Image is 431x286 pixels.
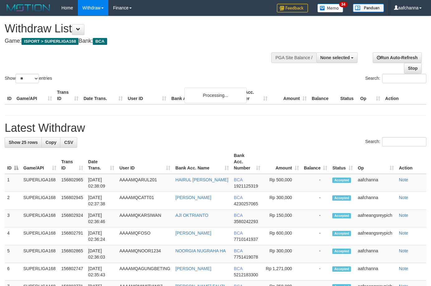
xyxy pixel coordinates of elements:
td: AAAAMQAGUNGBETING [117,263,173,281]
td: [DATE] 02:36:24 [86,227,117,245]
th: Game/API: activate to sort column ascending [21,150,59,174]
td: 156802945 [59,192,86,210]
span: None selected [320,55,350,60]
span: Show 25 rows [9,140,38,145]
span: BCA [234,231,243,236]
span: ISPORT > SUPERLIGA168 [21,38,78,45]
span: Accepted [332,213,351,218]
a: Show 25 rows [5,137,42,148]
td: 5 [5,245,21,263]
td: 6 [5,263,21,281]
a: Note [399,266,408,271]
a: Copy [41,137,60,148]
th: Game/API [14,87,54,104]
td: Rp 300,000 [263,245,301,263]
td: SUPERLIGA168 [21,263,59,281]
a: CSV [60,137,77,148]
td: - [301,227,330,245]
img: panduan.png [353,4,384,12]
span: BCA [234,248,243,253]
th: ID: activate to sort column descending [5,150,21,174]
th: Balance [309,87,338,104]
a: HAIRUL [PERSON_NAME] [175,177,228,182]
td: SUPERLIGA168 [21,245,59,263]
img: Feedback.jpg [277,4,308,12]
td: 156802791 [59,227,86,245]
span: Copy 3580242293 to clipboard [234,219,258,224]
th: Trans ID: activate to sort column ascending [59,150,86,174]
h4: Game: Bank: [5,38,281,44]
a: AJI OKTRIANTO [175,213,208,218]
th: User ID: activate to sort column ascending [117,150,173,174]
th: Trans ID [54,87,81,104]
img: Button%20Memo.svg [317,4,343,12]
td: aafchanna [355,245,396,263]
span: Copy 7751419078 to clipboard [234,255,258,260]
label: Show entries [5,74,52,83]
td: Rp 500,000 [263,174,301,192]
th: Amount: activate to sort column ascending [263,150,301,174]
select: Showentries [16,74,39,83]
span: BCA [234,177,243,182]
a: Run Auto-Refresh [373,52,422,63]
td: 156802865 [59,245,86,263]
td: aafneangsreypich [355,210,396,227]
th: Balance: activate to sort column ascending [301,150,330,174]
a: [PERSON_NAME] [175,231,211,236]
div: Processing... [184,88,247,103]
th: Status: activate to sort column ascending [330,150,355,174]
td: 1 [5,174,21,192]
th: Status [338,87,358,104]
th: Date Trans. [81,87,125,104]
span: Copy 7710141937 to clipboard [234,237,258,242]
td: 156802965 [59,174,86,192]
td: [DATE] 02:36:46 [86,210,117,227]
td: - [301,263,330,281]
th: Bank Acc. Name [169,87,230,104]
td: 156802924 [59,210,86,227]
td: 4 [5,227,21,245]
td: Rp 600,000 [263,227,301,245]
td: SUPERLIGA168 [21,227,59,245]
span: BCA [234,195,243,200]
a: NOORGIA NUGRAHA HA [175,248,226,253]
th: User ID [125,87,169,104]
span: BCA [234,266,243,271]
td: SUPERLIGA168 [21,174,59,192]
td: Rp 300,000 [263,192,301,210]
td: AAAAMQARUL201 [117,174,173,192]
td: - [301,210,330,227]
th: Action [383,87,426,104]
td: - [301,192,330,210]
span: Accepted [332,178,351,183]
a: Note [399,177,408,182]
a: Note [399,195,408,200]
td: aafneangsreypich [355,227,396,245]
span: Copy [45,140,56,145]
th: Bank Acc. Name: activate to sort column ascending [173,150,231,174]
td: 3 [5,210,21,227]
span: Accepted [332,231,351,236]
span: Copy 5212183300 to clipboard [234,272,258,277]
td: aafchanna [355,263,396,281]
td: Rp 150,000 [263,210,301,227]
td: [DATE] 02:38:09 [86,174,117,192]
td: AAAAMQKARSIWAN [117,210,173,227]
td: [DATE] 02:37:38 [86,192,117,210]
label: Search: [365,137,426,146]
span: BCA [234,213,243,218]
th: Amount [270,87,309,104]
td: Rp 1,271,000 [263,263,301,281]
a: [PERSON_NAME] [175,195,211,200]
a: [PERSON_NAME] [175,266,211,271]
td: 156802747 [59,263,86,281]
th: Op [358,87,383,104]
a: Note [399,248,408,253]
td: - [301,245,330,263]
h1: Withdraw List [5,22,281,35]
td: [DATE] 02:35:43 [86,263,117,281]
td: AAAAMQNOOR1234 [117,245,173,263]
td: [DATE] 02:36:03 [86,245,117,263]
span: BCA [93,38,107,45]
th: Op: activate to sort column ascending [355,150,396,174]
